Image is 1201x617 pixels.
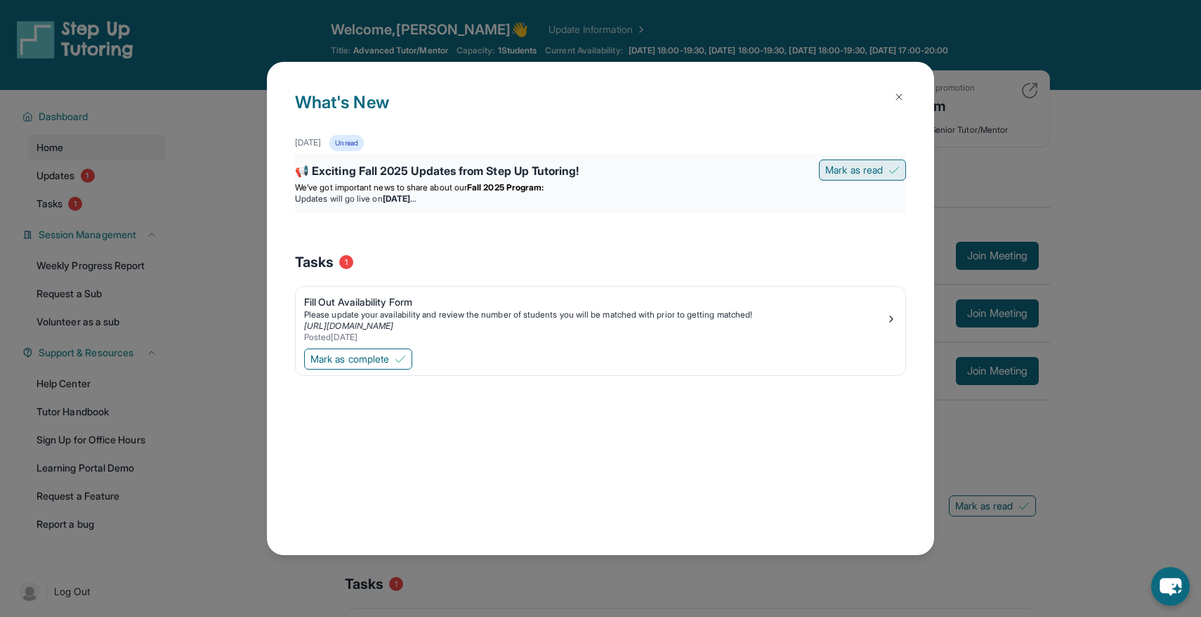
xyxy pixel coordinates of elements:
div: Unread [329,135,363,151]
button: Mark as complete [304,349,412,370]
span: We’ve got important news to share about our [295,182,467,193]
div: Fill Out Availability Form [304,295,886,309]
button: Mark as read [819,160,906,181]
a: Fill Out Availability FormPlease update your availability and review the number of students you w... [296,287,905,346]
div: [DATE] [295,137,321,148]
span: Mark as read [825,163,883,177]
h1: What's New [295,90,906,135]
img: Close Icon [893,91,905,103]
strong: Fall 2025 Program: [467,182,544,193]
div: Please update your availability and review the number of students you will be matched with prior ... [304,309,886,320]
div: 📢 Exciting Fall 2025 Updates from Step Up Tutoring! [295,162,906,182]
span: Tasks [295,252,334,272]
div: Posted [DATE] [304,332,886,343]
span: 1 [339,255,353,269]
img: Mark as complete [395,353,406,365]
strong: [DATE] [383,193,416,204]
button: chat-button [1151,567,1190,606]
a: [URL][DOMAIN_NAME] [304,320,393,331]
img: Mark as read [888,164,900,176]
li: Updates will go live on [295,193,906,204]
span: Mark as complete [310,352,389,366]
